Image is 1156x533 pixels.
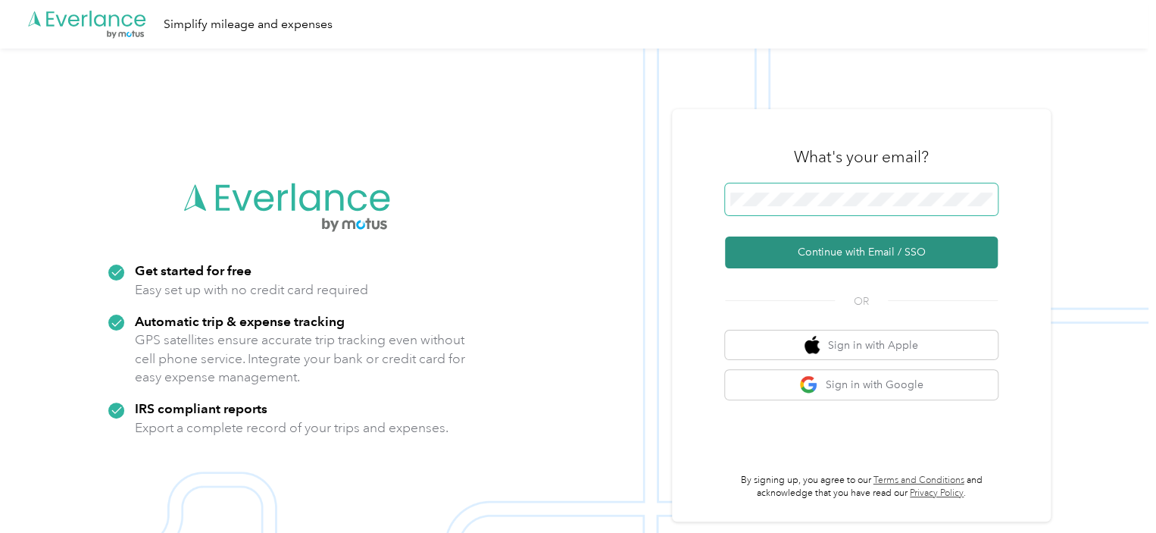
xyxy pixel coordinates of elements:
button: Continue with Email / SSO [725,237,998,268]
strong: Get started for free [135,262,252,278]
p: By signing up, you agree to our and acknowledge that you have read our . [725,474,998,500]
strong: IRS compliant reports [135,400,267,416]
p: Export a complete record of your trips and expenses. [135,419,448,437]
a: Privacy Policy [910,488,964,499]
span: OR [835,293,888,309]
button: apple logoSign in with Apple [725,331,998,360]
img: google logo [799,375,818,394]
div: Simplify mileage and expenses [164,15,333,34]
img: apple logo [805,336,820,355]
a: Terms and Conditions [873,475,964,486]
button: google logoSign in with Google [725,370,998,400]
strong: Automatic trip & expense tracking [135,313,345,329]
h3: What's your email? [794,146,929,168]
p: GPS satellites ensure accurate trip tracking even without cell phone service. Integrate your bank... [135,331,466,387]
p: Easy set up with no credit card required [135,281,368,299]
